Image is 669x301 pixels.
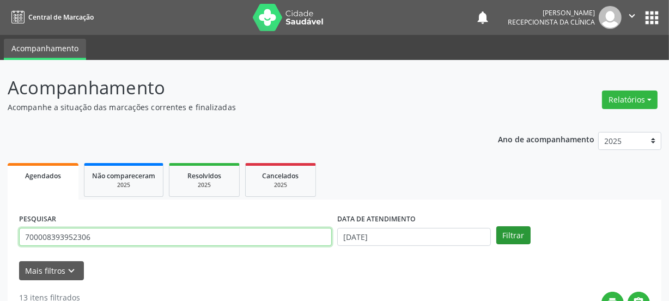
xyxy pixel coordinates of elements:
[253,181,308,189] div: 2025
[498,132,594,146] p: Ano de acompanhamento
[187,171,221,180] span: Resolvidos
[4,39,86,60] a: Acompanhamento
[8,74,465,101] p: Acompanhamento
[19,228,332,246] input: Nome, CNS
[28,13,94,22] span: Central de Marcação
[622,6,642,29] button: 
[599,6,622,29] img: img
[66,265,78,277] i: keyboard_arrow_down
[8,8,94,26] a: Central de Marcação
[508,8,595,17] div: [PERSON_NAME]
[177,181,232,189] div: 2025
[602,91,658,109] button: Relatórios
[263,171,299,180] span: Cancelados
[508,17,595,27] span: Recepcionista da clínica
[92,181,155,189] div: 2025
[337,228,491,246] input: Selecione um intervalo
[475,10,490,25] button: notifications
[8,101,465,113] p: Acompanhe a situação das marcações correntes e finalizadas
[642,8,661,27] button: apps
[25,171,61,180] span: Agendados
[626,10,638,22] i: 
[337,211,416,228] label: DATA DE ATENDIMENTO
[92,171,155,180] span: Não compareceram
[19,261,84,280] button: Mais filtroskeyboard_arrow_down
[19,211,56,228] label: PESQUISAR
[496,226,531,245] button: Filtrar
